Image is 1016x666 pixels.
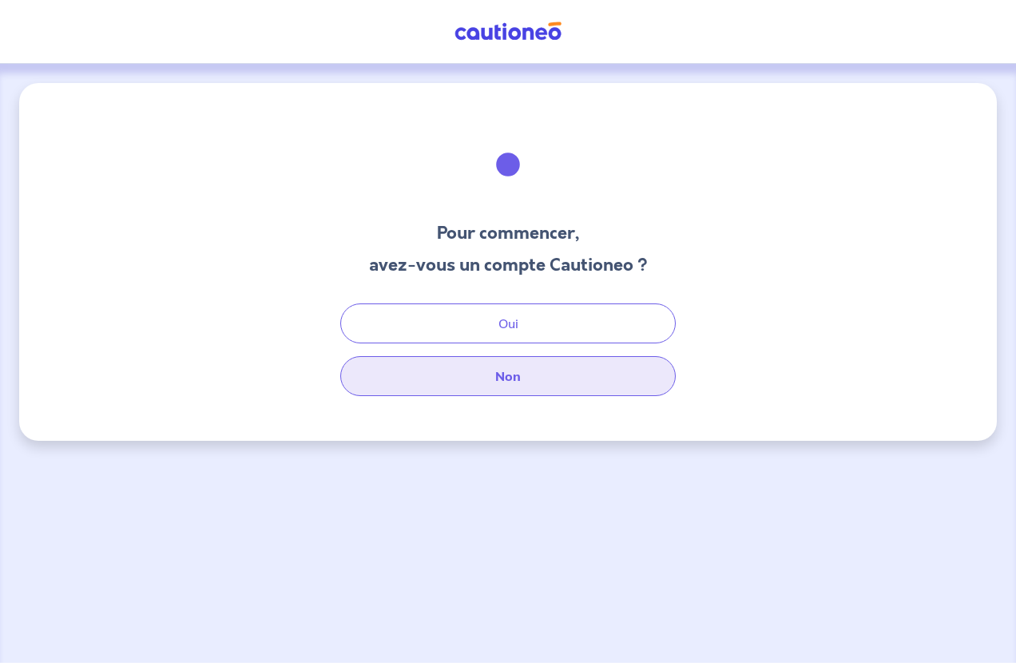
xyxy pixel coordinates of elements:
button: Non [340,356,676,396]
h3: avez-vous un compte Cautioneo ? [369,252,648,278]
button: Oui [340,303,676,343]
h3: Pour commencer, [369,220,648,246]
img: illu_welcome.svg [465,121,551,208]
img: Cautioneo [448,22,568,42]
